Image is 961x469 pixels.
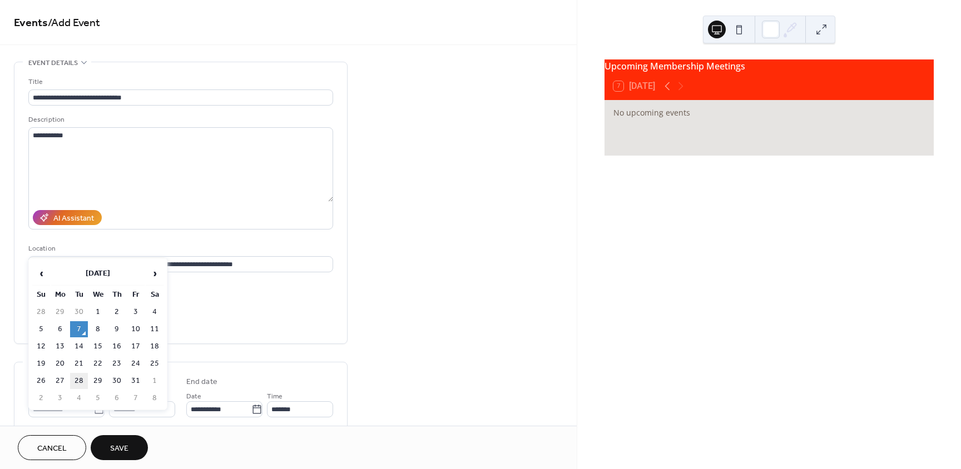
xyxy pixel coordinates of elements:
[108,373,126,389] td: 30
[32,338,50,355] td: 12
[108,356,126,372] td: 23
[127,373,145,389] td: 31
[146,287,164,303] th: Sa
[48,12,100,34] span: / Add Event
[91,435,148,460] button: Save
[51,321,69,337] td: 6
[267,391,283,402] span: Time
[51,356,69,372] td: 20
[28,76,331,88] div: Title
[108,287,126,303] th: Th
[146,390,164,406] td: 8
[51,338,69,355] td: 13
[146,356,164,372] td: 25
[127,356,145,372] td: 24
[146,321,164,337] td: 11
[127,287,145,303] th: Fr
[127,390,145,406] td: 7
[51,390,69,406] td: 3
[70,356,88,372] td: 21
[108,390,126,406] td: 6
[28,57,78,69] span: Event details
[51,304,69,320] td: 29
[146,373,164,389] td: 1
[28,243,331,255] div: Location
[18,435,86,460] button: Cancel
[613,107,925,118] div: No upcoming events
[33,262,49,285] span: ‹
[37,443,67,455] span: Cancel
[89,287,107,303] th: We
[108,321,126,337] td: 9
[127,304,145,320] td: 3
[89,304,107,320] td: 1
[108,304,126,320] td: 2
[89,390,107,406] td: 5
[51,373,69,389] td: 27
[127,338,145,355] td: 17
[110,443,128,455] span: Save
[70,390,88,406] td: 4
[89,321,107,337] td: 8
[32,321,50,337] td: 5
[146,338,164,355] td: 18
[32,373,50,389] td: 26
[186,391,201,402] span: Date
[89,338,107,355] td: 15
[605,59,934,73] div: Upcoming Membership Meetings
[70,304,88,320] td: 30
[89,356,107,372] td: 22
[70,373,88,389] td: 28
[108,338,126,355] td: 16
[186,376,217,388] div: End date
[28,114,331,126] div: Description
[32,304,50,320] td: 28
[32,356,50,372] td: 19
[51,287,69,303] th: Mo
[14,12,48,34] a: Events
[127,321,145,337] td: 10
[32,287,50,303] th: Su
[32,390,50,406] td: 2
[146,304,164,320] td: 4
[70,338,88,355] td: 14
[70,287,88,303] th: Tu
[89,373,107,389] td: 29
[33,210,102,225] button: AI Assistant
[51,262,145,286] th: [DATE]
[70,321,88,337] td: 7
[53,213,94,224] div: AI Assistant
[146,262,163,285] span: ›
